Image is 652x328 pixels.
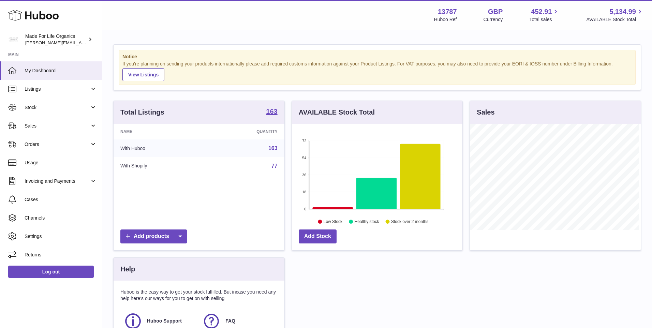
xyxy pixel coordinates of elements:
[302,156,306,160] text: 54
[438,7,457,16] strong: 13787
[302,139,306,143] text: 72
[114,139,206,157] td: With Huboo
[324,219,343,224] text: Low Stock
[147,318,182,324] span: Huboo Support
[206,124,284,139] th: Quantity
[25,68,97,74] span: My Dashboard
[477,108,494,117] h3: Sales
[268,145,278,151] a: 163
[25,215,97,221] span: Channels
[531,7,552,16] span: 452.91
[354,219,379,224] text: Healthy stock
[302,173,306,177] text: 36
[304,207,306,211] text: 0
[25,86,90,92] span: Listings
[484,16,503,23] div: Currency
[271,163,278,169] a: 77
[122,68,164,81] a: View Listings
[529,16,560,23] span: Total sales
[299,229,337,243] a: Add Stock
[302,190,306,194] text: 18
[609,7,636,16] span: 5,134.99
[434,16,457,23] div: Huboo Ref
[529,7,560,23] a: 452.91 Total sales
[586,16,644,23] span: AVAILABLE Stock Total
[114,124,206,139] th: Name
[120,229,187,243] a: Add products
[25,233,97,240] span: Settings
[122,54,632,60] strong: Notice
[25,141,90,148] span: Orders
[25,33,87,46] div: Made For Life Organics
[25,40,173,45] span: [PERSON_NAME][EMAIL_ADDRESS][PERSON_NAME][DOMAIN_NAME]
[25,123,90,129] span: Sales
[120,289,278,302] p: Huboo is the easy way to get your stock fulfilled. But incase you need any help here's our ways f...
[299,108,375,117] h3: AVAILABLE Stock Total
[266,108,277,116] a: 163
[25,160,97,166] span: Usage
[266,108,277,115] strong: 163
[25,104,90,111] span: Stock
[114,157,206,175] td: With Shopify
[391,219,428,224] text: Stock over 2 months
[586,7,644,23] a: 5,134.99 AVAILABLE Stock Total
[8,266,94,278] a: Log out
[25,178,90,184] span: Invoicing and Payments
[122,61,632,81] div: If you're planning on sending your products internationally please add required customs informati...
[225,318,235,324] span: FAQ
[120,108,164,117] h3: Total Listings
[25,196,97,203] span: Cases
[8,34,18,45] img: geoff.winwood@madeforlifeorganics.com
[488,7,503,16] strong: GBP
[120,265,135,274] h3: Help
[25,252,97,258] span: Returns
